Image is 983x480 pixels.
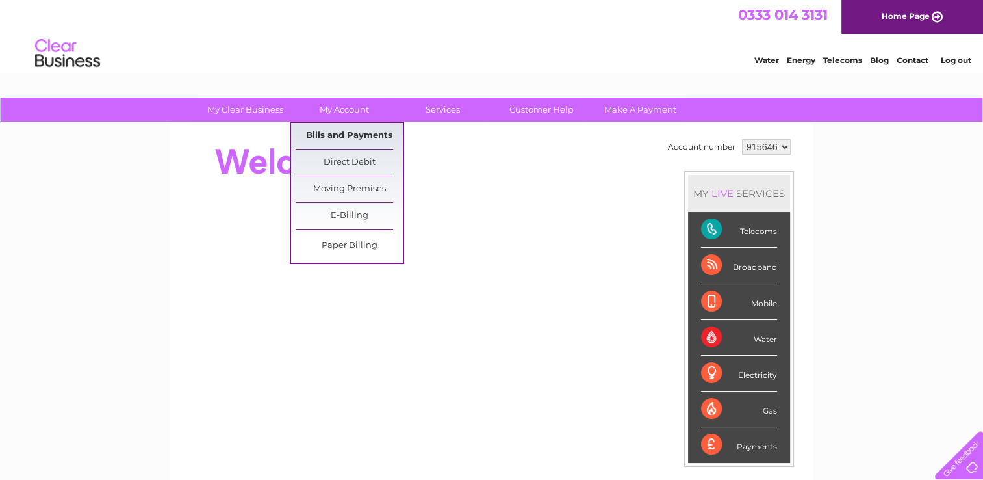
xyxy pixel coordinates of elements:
a: Log out [940,55,971,65]
a: Make A Payment [587,98,694,122]
a: My Account [290,98,398,122]
div: LIVE [709,187,736,200]
div: Electricity [701,356,777,392]
a: Contact [897,55,928,65]
a: Water [754,55,779,65]
a: Moving Premises [296,176,403,202]
div: Clear Business is a trading name of Verastar Limited (registered in [GEOGRAPHIC_DATA] No. 3667643... [185,7,799,63]
a: 0333 014 3131 [738,7,828,23]
a: Telecoms [823,55,862,65]
a: E-Billing [296,203,403,229]
div: MY SERVICES [688,175,790,212]
a: Customer Help [488,98,595,122]
div: Broadband [701,248,777,284]
a: Paper Billing [296,233,403,259]
div: Telecoms [701,212,777,248]
td: Account number [665,136,739,158]
a: Energy [787,55,815,65]
div: Mobile [701,284,777,320]
a: Bills and Payments [296,123,403,149]
img: logo.png [34,34,101,73]
a: Direct Debit [296,150,403,176]
a: My Clear Business [192,98,299,122]
a: Blog [870,55,889,65]
div: Gas [701,392,777,427]
a: Services [389,98,496,122]
div: Water [701,320,777,356]
div: Payments [701,427,777,462]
